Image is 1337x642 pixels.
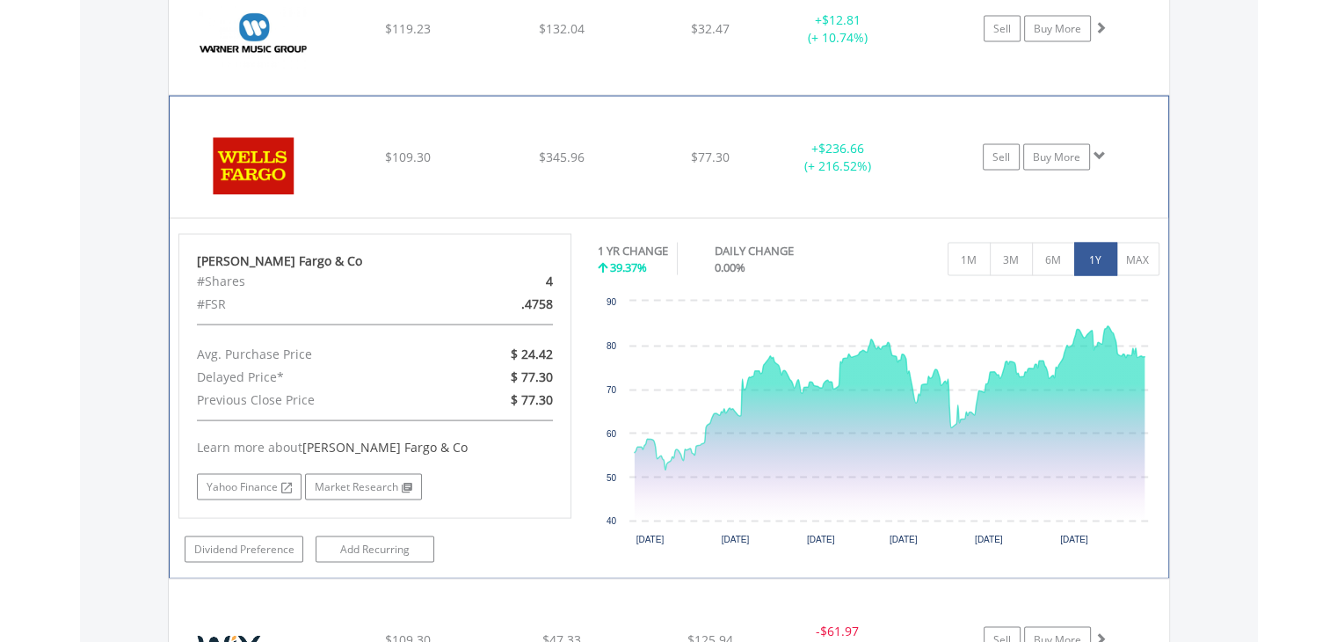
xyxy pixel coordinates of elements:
span: 0.00% [715,259,745,275]
div: Delayed Price* [184,366,439,389]
text: [DATE] [975,535,1003,544]
a: Add Recurring [316,536,434,563]
span: $132.04 [539,20,585,37]
span: $119.23 [384,20,430,37]
button: 1M [948,243,991,276]
svg: Interactive chart [598,293,1159,557]
span: $ 77.30 [511,368,553,385]
text: 90 [607,297,617,307]
div: #FSR [184,293,439,316]
span: $12.81 [822,11,861,28]
text: [DATE] [722,535,750,544]
span: $109.30 [385,149,431,165]
a: Buy More [1024,16,1091,42]
span: 39.37% [610,259,647,275]
button: 3M [990,243,1033,276]
div: Avg. Purchase Price [184,343,439,366]
span: $61.97 [820,623,859,639]
a: Buy More [1023,144,1090,171]
div: [PERSON_NAME] Fargo & Co [197,252,554,270]
button: 6M [1032,243,1075,276]
button: 1Y [1074,243,1117,276]
text: 50 [607,473,617,483]
text: [DATE] [807,535,835,544]
div: DAILY CHANGE [715,243,855,259]
button: MAX [1116,243,1159,276]
div: #Shares [184,270,439,293]
div: 1 YR CHANGE [598,243,668,259]
div: + (+ 10.74%) [772,11,905,47]
text: 80 [607,341,617,351]
text: 40 [607,516,617,526]
div: Chart. Highcharts interactive chart. [598,293,1159,557]
span: [PERSON_NAME] Fargo & Co [302,439,468,456]
div: 4 [439,270,566,293]
img: EQU.US.WFC.png [178,119,330,214]
a: Sell [984,16,1021,42]
a: Dividend Preference [185,536,303,563]
div: Previous Close Price [184,389,439,412]
a: Yahoo Finance [197,474,302,500]
span: $345.96 [539,149,585,165]
a: Sell [983,144,1020,171]
div: + (+ 216.52%) [771,140,903,175]
text: [DATE] [1060,535,1088,544]
span: $ 77.30 [511,391,553,408]
span: $ 24.42 [511,346,553,362]
a: Market Research [305,474,422,500]
span: $32.47 [691,20,730,37]
text: 70 [607,385,617,395]
text: [DATE] [890,535,918,544]
text: 60 [607,429,617,439]
span: $236.66 [817,140,863,157]
span: $77.30 [691,149,730,165]
text: [DATE] [636,535,665,544]
div: Learn more about [197,439,554,456]
div: .4758 [439,293,566,316]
